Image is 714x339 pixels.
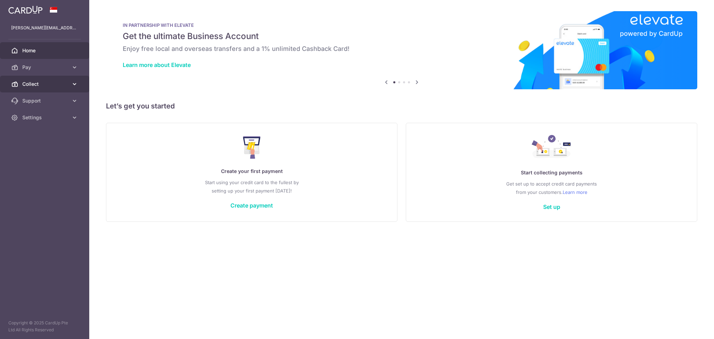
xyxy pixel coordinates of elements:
[22,114,68,121] span: Settings
[420,180,683,196] p: Get set up to accept credit card payments from your customers.
[22,64,68,71] span: Pay
[123,61,191,68] a: Learn more about Elevate
[120,167,383,175] p: Create your first payment
[420,168,683,177] p: Start collecting payments
[106,11,697,89] img: Renovation banner
[123,22,681,28] p: IN PARTNERSHIP WITH ELEVATE
[22,97,68,104] span: Support
[106,100,697,112] h5: Let’s get you started
[22,47,68,54] span: Home
[11,24,78,31] p: [PERSON_NAME][EMAIL_ADDRESS][PERSON_NAME][DOMAIN_NAME]
[22,81,68,88] span: Collect
[243,136,261,159] img: Make Payment
[123,45,681,53] h6: Enjoy free local and overseas transfers and a 1% unlimited Cashback Card!
[123,31,681,42] h5: Get the ultimate Business Account
[230,202,273,209] a: Create payment
[532,135,571,160] img: Collect Payment
[543,203,560,210] a: Set up
[120,178,383,195] p: Start using your credit card to the fullest by setting up your first payment [DATE]!
[8,6,43,14] img: CardUp
[563,188,587,196] a: Learn more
